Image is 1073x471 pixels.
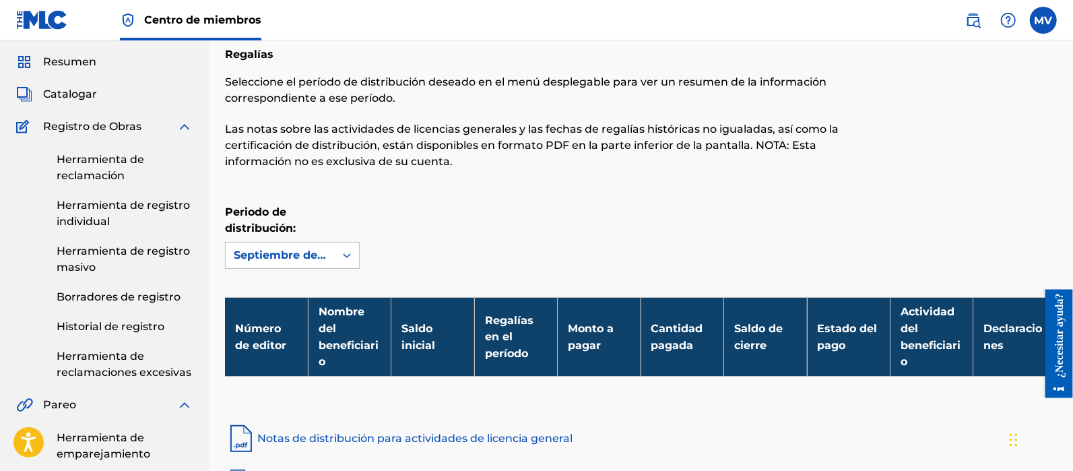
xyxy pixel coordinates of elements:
[16,397,33,413] img: Pareo
[57,152,193,184] a: Herramienta de reclamación
[651,322,703,352] font: Cantidad pagada
[225,123,839,168] font: Las notas sobre las actividades de licencias generales y las fechas de regalías históricas no igu...
[257,432,573,445] font: Notas de distribución para actividades de licencia general
[960,7,987,34] a: Búsqueda pública
[57,319,193,335] a: Historial de registro
[57,350,191,379] font: Herramienta de reclamaciones excesivas
[43,398,76,411] font: Pareo
[818,322,878,352] font: Estado del pago
[1010,420,1018,460] div: Arrastrar
[16,86,32,102] img: Catalogar
[568,322,614,352] font: Monto a pagar
[319,305,379,368] font: Nombre del beneficiario
[57,243,193,276] a: Herramienta de registro masivo
[57,289,193,305] a: Borradores de registro
[234,249,347,261] font: Septiembre de 2025
[57,430,193,462] a: Herramienta de emparejamiento
[401,322,435,352] font: Saldo inicial
[225,48,273,61] font: Regalías
[734,322,783,352] font: Saldo de cierre
[18,3,30,88] font: ¿Necesitar ayuda?
[120,12,136,28] img: Titular de los derechos superior
[995,7,1022,34] div: Ayuda
[225,422,1057,455] a: Notas de distribución para actividades de licencia general
[983,322,1042,352] font: Declaraciones
[176,397,193,413] img: expandir
[57,245,190,274] font: Herramienta de registro masivo
[16,119,34,135] img: Registro de Obras
[43,55,96,68] font: Resumen
[225,206,296,234] font: Periodo de distribución:
[43,88,97,100] font: Catalogar
[225,422,257,455] img: pdf
[57,153,144,182] font: Herramienta de reclamación
[1006,406,1073,471] iframe: Widget de chat
[57,197,193,230] a: Herramienta de registro individual
[144,13,261,26] font: Centro de miembros
[965,12,981,28] img: buscar
[16,54,32,70] img: Resumen
[16,10,68,30] img: Logotipo del MLC
[43,120,141,133] font: Registro de Obras
[57,431,150,460] font: Herramienta de emparejamiento
[225,75,826,104] font: Seleccione el período de distribución deseado en el menú desplegable para ver un resumen de la in...
[57,320,164,333] font: Historial de registro
[901,305,961,368] font: Actividad del beneficiario
[235,322,286,352] font: Número de editor
[57,290,181,303] font: Borradores de registro
[57,199,190,228] font: Herramienta de registro individual
[1035,290,1073,398] iframe: Centro de recursos
[16,86,97,102] a: CatalogarCatalogar
[1030,7,1057,34] div: Menú de usuario
[176,119,193,135] img: expandir
[1000,12,1016,28] img: ayuda
[57,348,193,381] a: Herramienta de reclamaciones excesivas
[485,314,533,360] font: Regalías en el período
[16,54,96,70] a: ResumenResumen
